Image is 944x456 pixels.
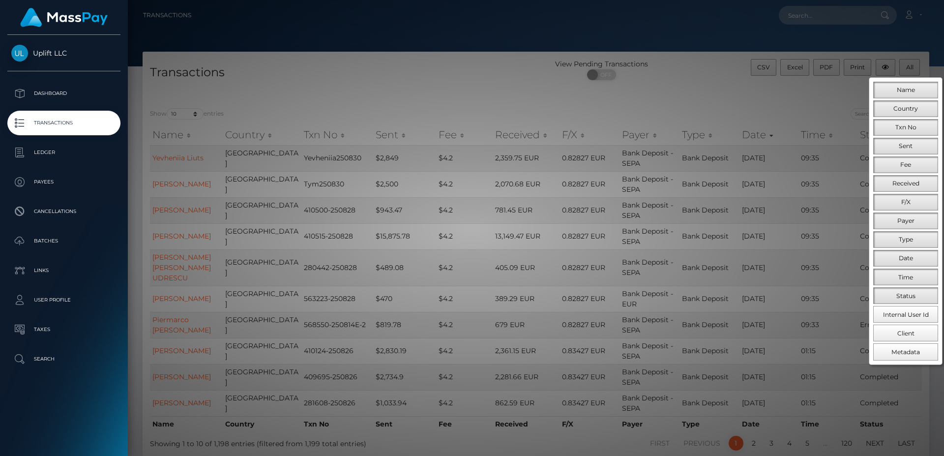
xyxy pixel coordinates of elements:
p: Batches [11,234,117,248]
button: Status [873,287,938,304]
p: Payees [11,175,117,189]
button: Type [873,231,938,248]
button: Client [873,325,938,341]
p: User Profile [11,293,117,307]
p: Links [11,263,117,278]
span: Client [897,330,914,337]
button: Sent [873,138,938,154]
button: Time [873,269,938,285]
a: Search [7,347,120,371]
p: Cancellations [11,204,117,219]
a: Ledger [7,140,120,165]
span: Payer [897,217,914,224]
a: Taxes [7,317,120,342]
button: Country [873,100,938,117]
button: Name [873,82,938,98]
button: Payer [873,213,938,229]
span: Type [899,236,913,243]
p: Search [11,352,117,366]
p: Transactions [11,116,117,130]
span: Uplift LLC [7,49,120,58]
span: Txn No [895,123,916,131]
button: Txn No [873,119,938,136]
a: Cancellations [7,199,120,224]
span: Sent [899,142,913,150]
button: Fee [873,156,938,173]
span: Name [897,86,915,93]
span: Time [898,274,913,281]
span: Metadata [891,348,920,356]
button: Metadata [873,343,938,360]
p: Taxes [11,322,117,337]
img: Uplift LLC [11,45,28,61]
img: MassPay Logo [20,8,108,27]
a: Payees [7,170,120,194]
p: Ledger [11,145,117,160]
a: User Profile [7,288,120,312]
span: Internal User Id [883,311,929,318]
span: Fee [900,161,911,168]
button: Date [873,250,938,267]
span: Received [892,180,919,187]
span: F/X [901,198,911,206]
button: Received [873,175,938,192]
span: Status [896,292,915,300]
a: Transactions [7,111,120,135]
a: Dashboard [7,81,120,106]
span: Country [893,105,918,112]
button: Internal User Id [873,306,938,323]
span: Date [899,254,913,262]
p: Dashboard [11,86,117,101]
a: Batches [7,229,120,253]
a: Links [7,258,120,283]
button: F/X [873,194,938,211]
